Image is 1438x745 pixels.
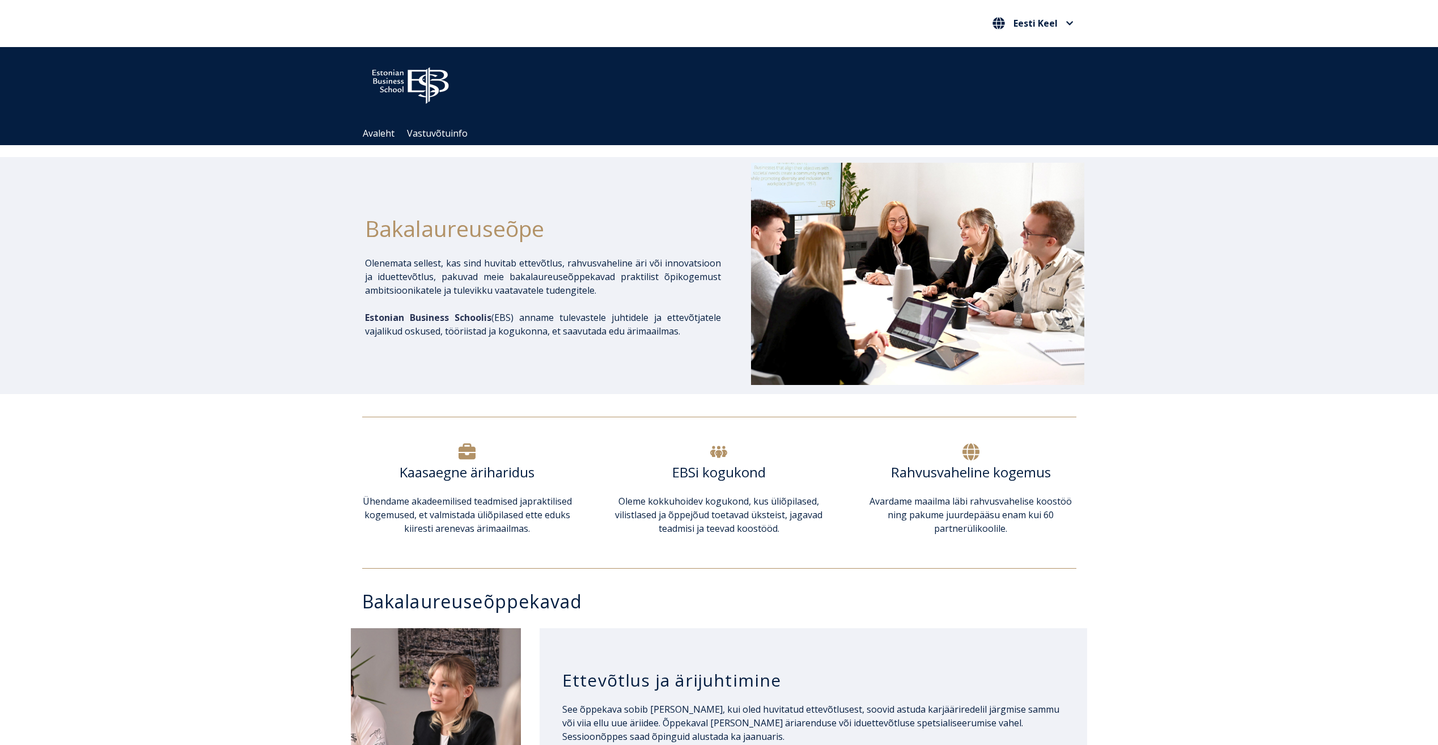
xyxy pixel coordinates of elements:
span: Oleme kokkuhoidev kogukond, kus üliõpilased, vilistlased ja õppejõud toetavad üksteist, jagavad t... [615,495,822,535]
a: Avaleht [363,127,395,139]
img: ebs_logo2016_white [362,58,459,107]
span: praktilised kogemused, et valmistada üliõpilased ette eduks kiiresti arenevas ärimaailmas. [364,495,572,535]
a: Vastuvõtuinfo [407,127,468,139]
span: See õppekava sobib [PERSON_NAME], kui oled huvitatud ettevõtlusest, soovid astuda karjääriredelil... [562,703,1059,743]
p: EBS) anname tulevastele juhtidele ja ettevõtjatele vajalikud oskused, tööriistad ja kogukonna, et... [365,311,721,338]
h6: Rahvusvaheline kogemus [866,464,1076,481]
div: Navigation Menu [357,122,1093,145]
p: Avardame maailma läbi rahvusvahelise koostöö ning pakume juurdepääsu enam kui 60 partnerülikoolile. [866,494,1076,535]
span: ( [365,311,494,324]
nav: Vali oma keel [990,14,1076,33]
button: Eesti Keel [990,14,1076,32]
h1: Bakalaureuseõpe [365,211,721,245]
p: Olenemata sellest, kas sind huvitab ettevõtlus, rahvusvaheline äri või innovatsioon ja iduettevõt... [365,256,721,297]
span: Eesti Keel [1013,19,1058,28]
span: Ühendame akadeemilised teadmised ja [363,495,527,507]
img: Bakalaureusetudengid [751,163,1084,385]
h3: Ettevõtlus ja ärijuhtimine [562,670,1065,691]
span: Estonian Business Schoolis [365,311,491,324]
h6: Kaasaegne äriharidus [362,464,572,481]
h3: Bakalaureuseõppekavad [362,591,1088,611]
h6: EBSi kogukond [614,464,824,481]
